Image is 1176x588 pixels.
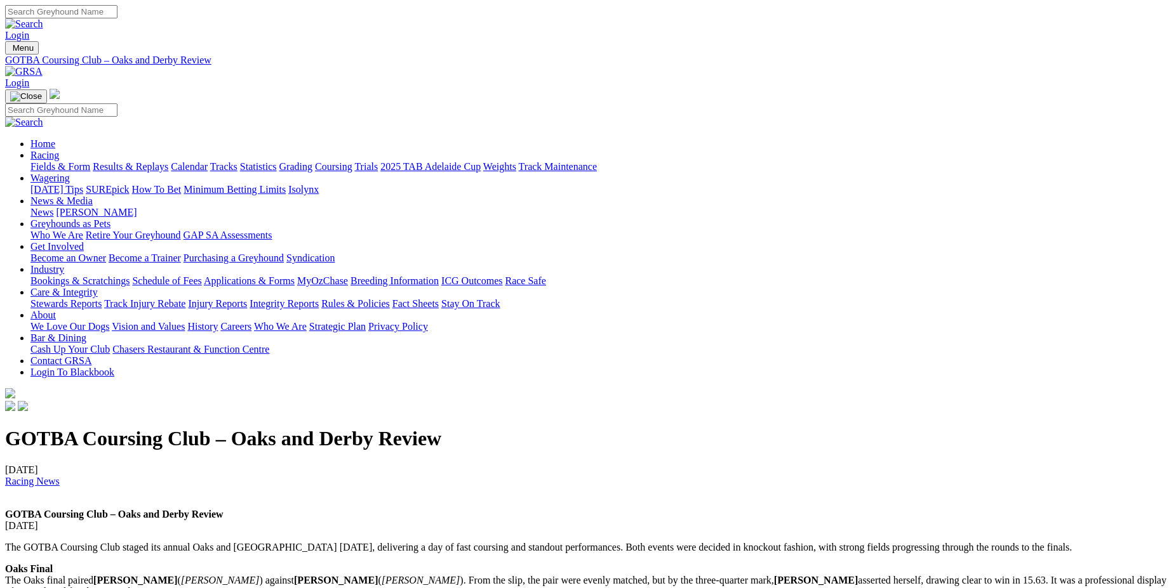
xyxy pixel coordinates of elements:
a: Strategic Plan [309,321,366,332]
div: Get Involved [30,252,1171,264]
a: Trials [354,161,378,172]
a: Care & Integrity [30,287,98,297]
a: Minimum Betting Limits [184,184,286,195]
strong: [PERSON_NAME] [93,575,177,585]
div: Bar & Dining [30,344,1171,355]
strong: Oaks Final [5,563,53,574]
a: Weights [483,161,516,172]
a: Coursing [315,161,352,172]
a: Bookings & Scratchings [30,275,130,286]
a: Stay On Track [441,298,500,309]
a: Vision and Values [112,321,185,332]
div: Industry [30,275,1171,287]
button: Toggle navigation [5,89,47,103]
a: Home [30,138,55,149]
a: Who We Are [30,230,83,240]
a: Isolynx [288,184,319,195]
a: Become a Trainer [109,252,181,263]
a: Greyhounds as Pets [30,218,110,229]
a: Retire Your Greyhound [86,230,181,240]
a: Track Injury Rebate [104,298,185,309]
a: Statistics [240,161,277,172]
em: [PERSON_NAME] [181,575,260,585]
a: Fact Sheets [392,298,439,309]
a: 2025 TAB Adelaide Cup [380,161,481,172]
em: [PERSON_NAME] [382,575,460,585]
p: [DATE] [5,509,1171,532]
a: Schedule of Fees [132,275,201,286]
a: Applications & Forms [204,275,295,286]
div: Care & Integrity [30,298,1171,310]
a: Bar & Dining [30,332,86,343]
div: News & Media [30,207,1171,218]
img: Close [10,91,42,101]
a: MyOzChase [297,275,348,286]
a: Calendar [171,161,208,172]
a: Get Involved [30,241,84,252]
a: Chasers Restaurant & Function Centre [112,344,269,355]
img: logo-grsa-white.png [5,388,15,398]
img: Search [5,18,43,30]
a: Login [5,77,29,88]
a: Contact GRSA [30,355,91,366]
a: GOTBA Coursing Club – Oaks and Derby Review [5,55,1171,66]
a: We Love Our Dogs [30,321,109,332]
a: Careers [220,321,251,332]
a: About [30,310,56,320]
a: Industry [30,264,64,275]
a: Racing [30,150,59,160]
a: [DATE] Tips [30,184,83,195]
img: Search [5,117,43,128]
input: Search [5,5,117,18]
a: Fields & Form [30,161,90,172]
a: News & Media [30,195,93,206]
a: Become an Owner [30,252,106,263]
img: facebook.svg [5,401,15,411]
a: [PERSON_NAME] [56,207,137,218]
a: ICG Outcomes [441,275,502,286]
a: Purchasing a Greyhound [184,252,284,263]
div: Greyhounds as Pets [30,230,1171,241]
a: Privacy Policy [368,321,428,332]
a: History [187,321,218,332]
div: About [30,321,1171,332]
a: Race Safe [505,275,545,286]
span: [DATE] [5,464,60,487]
div: Wagering [30,184,1171,195]
a: Track Maintenance [519,161,597,172]
a: Who We Are [254,321,307,332]
a: Integrity Reports [250,298,319,309]
img: twitter.svg [18,401,28,411]
strong: [PERSON_NAME] [774,575,858,585]
a: Syndication [286,252,335,263]
a: SUREpick [86,184,129,195]
img: logo-grsa-white.png [50,89,60,99]
a: Login To Blackbook [30,367,114,377]
a: GAP SA Assessments [184,230,272,240]
img: GRSA [5,66,43,77]
a: Injury Reports [188,298,247,309]
div: Racing [30,161,1171,173]
p: The GOTBA Coursing Club staged its annual Oaks and [GEOGRAPHIC_DATA] [DATE], delivering a day of ... [5,542,1171,553]
a: News [30,207,53,218]
h1: GOTBA Coursing Club – Oaks and Derby Review [5,427,1171,450]
a: Racing News [5,476,60,487]
span: Menu [13,43,34,53]
a: Wagering [30,173,70,183]
a: Breeding Information [351,275,439,286]
input: Search [5,103,117,117]
a: Results & Replays [93,161,168,172]
button: Toggle navigation [5,41,39,55]
a: Cash Up Your Club [30,344,110,355]
a: Rules & Policies [321,298,390,309]
strong: [PERSON_NAME] [294,575,378,585]
strong: GOTBA Coursing Club – Oaks and Derby Review [5,509,224,519]
a: Grading [279,161,312,172]
a: Tracks [210,161,237,172]
a: Stewards Reports [30,298,102,309]
a: How To Bet [132,184,182,195]
a: Login [5,30,29,41]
